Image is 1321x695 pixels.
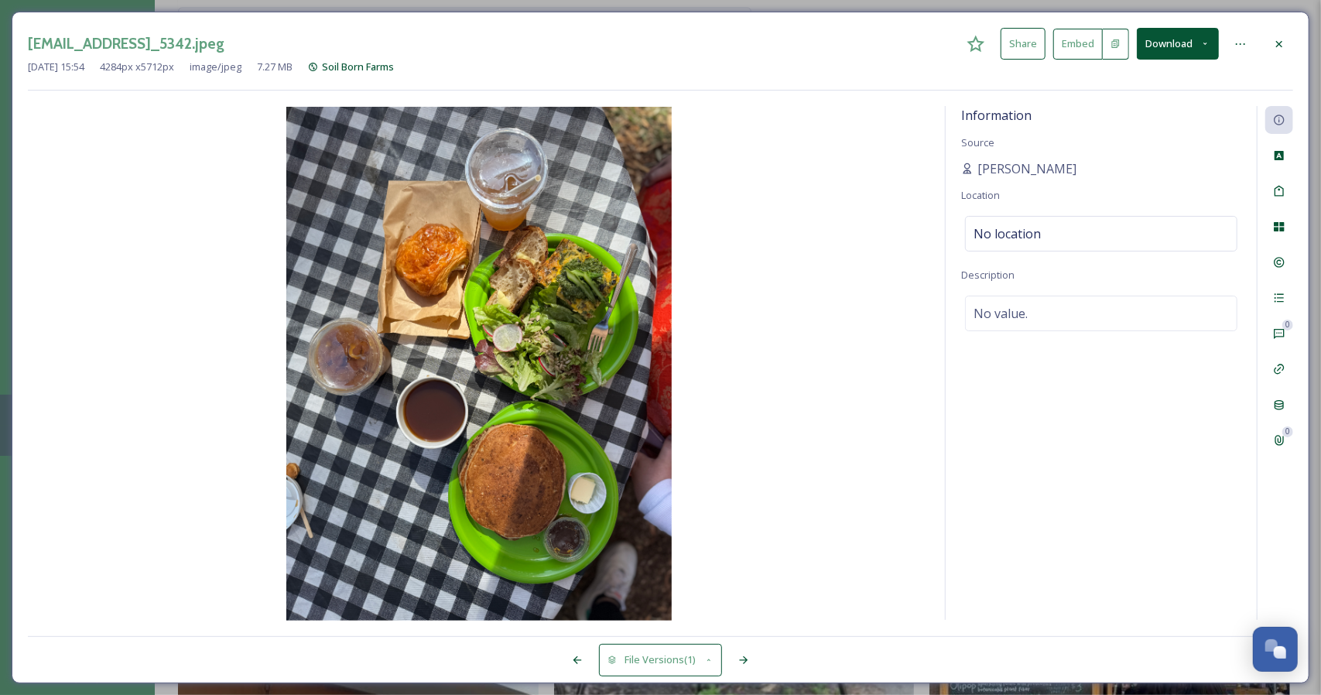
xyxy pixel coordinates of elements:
h3: [EMAIL_ADDRESS]_5342.jpeg [28,33,224,55]
span: Description [961,268,1015,282]
span: Information [961,107,1032,124]
span: [PERSON_NAME] [977,159,1076,178]
span: Location [961,188,1000,202]
span: image/jpeg [190,60,241,74]
img: aubrey%40visitranchocordova.com-IMG_5342.jpeg [28,107,929,621]
button: File Versions(1) [599,644,723,676]
span: Source [961,135,994,149]
span: No location [974,224,1041,243]
button: Open Chat [1253,627,1298,672]
span: 7.27 MB [257,60,293,74]
button: Share [1001,28,1046,60]
span: 4284 px x 5712 px [100,60,174,74]
span: [DATE] 15:54 [28,60,84,74]
div: 0 [1282,320,1293,330]
span: No value. [974,304,1028,323]
div: 0 [1282,426,1293,437]
button: Download [1137,28,1219,60]
span: Soil Born Farms [322,60,394,74]
button: Embed [1053,29,1103,60]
